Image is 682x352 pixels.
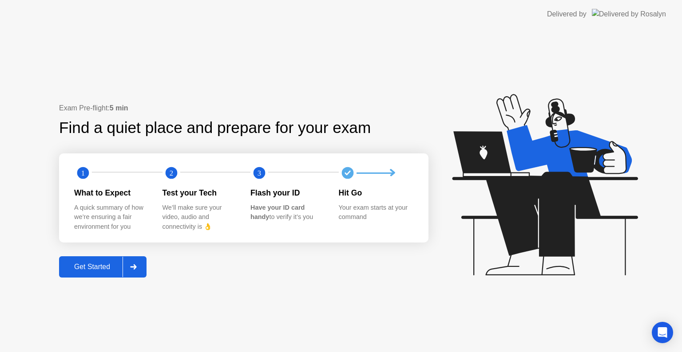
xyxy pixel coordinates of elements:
div: A quick summary of how we’re ensuring a fair environment for you [74,203,148,232]
text: 3 [258,169,261,177]
button: Get Started [59,256,147,278]
div: to verify it’s you [250,203,325,222]
div: Find a quiet place and prepare for your exam [59,116,372,140]
div: Open Intercom Messenger [652,322,673,343]
div: Hit Go [339,187,413,199]
div: Test your Tech [163,187,237,199]
text: 1 [81,169,85,177]
div: Delivered by [547,9,587,20]
div: Exam Pre-flight: [59,103,428,113]
div: Get Started [62,263,123,271]
div: Flash your ID [250,187,325,199]
b: 5 min [110,104,128,112]
img: Delivered by Rosalyn [592,9,666,19]
text: 2 [169,169,173,177]
div: What to Expect [74,187,148,199]
b: Have your ID card handy [250,204,305,221]
div: Your exam starts at your command [339,203,413,222]
div: We’ll make sure your video, audio and connectivity is 👌 [163,203,237,232]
